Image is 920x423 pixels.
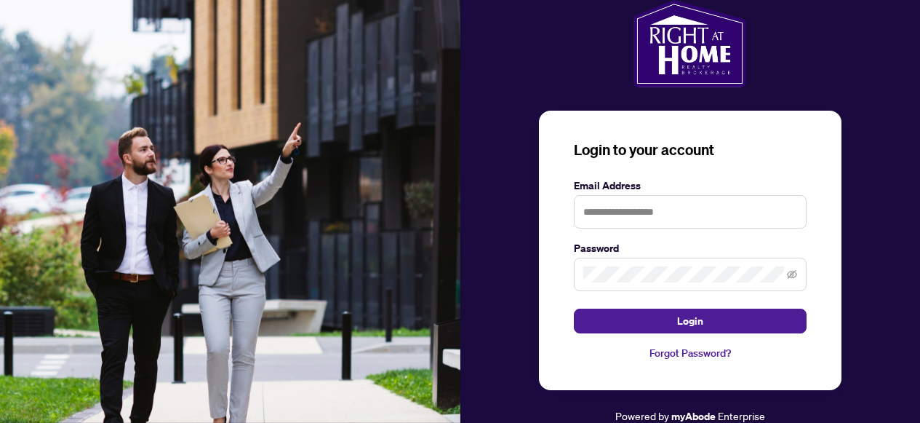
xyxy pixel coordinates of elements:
[574,309,807,333] button: Login
[718,409,765,422] span: Enterprise
[615,409,669,422] span: Powered by
[574,140,807,160] h3: Login to your account
[574,240,807,256] label: Password
[787,269,797,280] span: eye-invisible
[574,345,807,361] a: Forgot Password?
[574,178,807,194] label: Email Address
[677,309,703,333] span: Login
